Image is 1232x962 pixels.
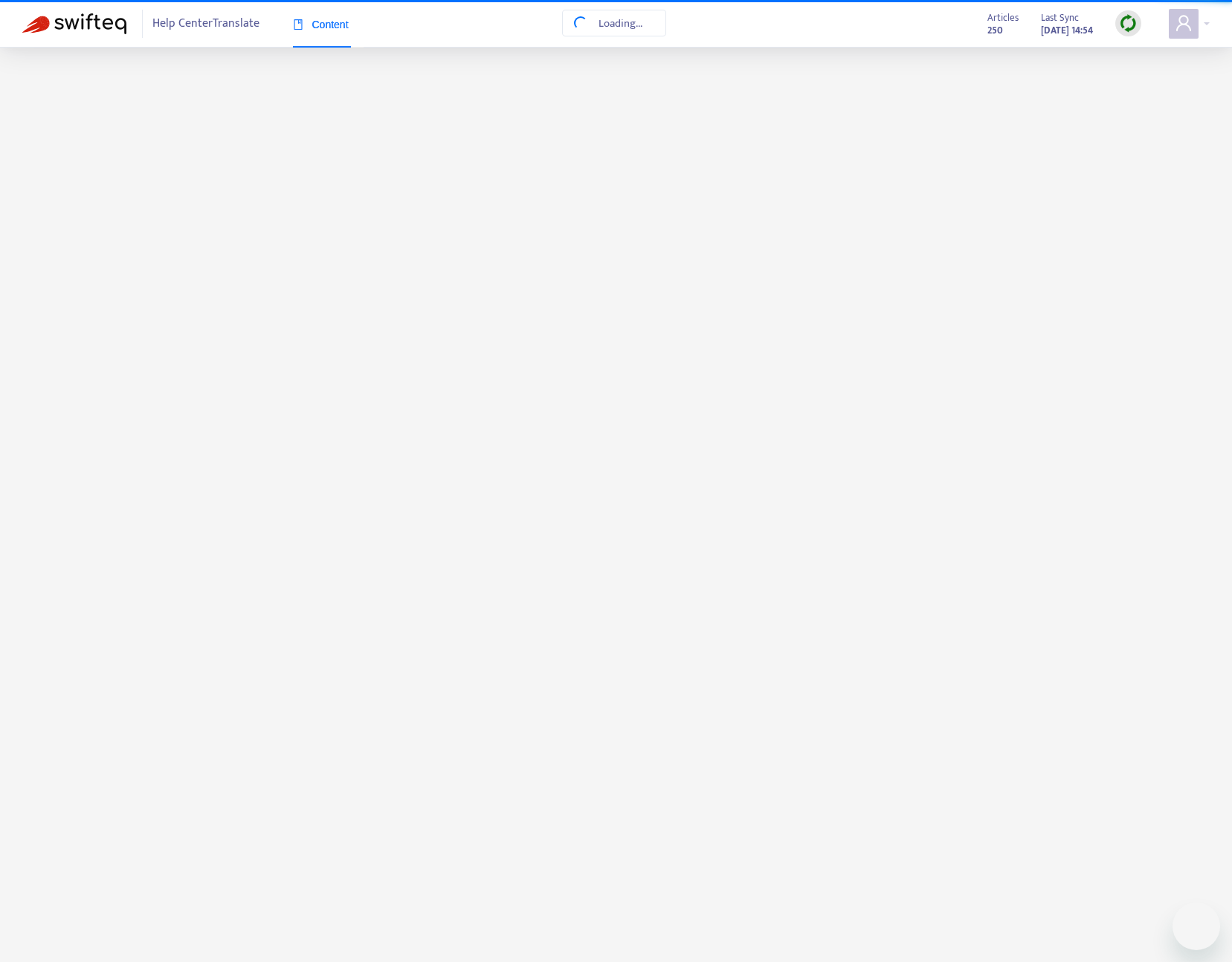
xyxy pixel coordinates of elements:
[1175,14,1193,32] span: user
[987,10,1019,26] span: Articles
[22,13,126,34] img: Swifteq
[152,10,259,38] span: Help Center Translate
[293,19,303,30] span: book
[1041,22,1093,39] strong: [DATE] 14:54
[1119,14,1138,33] img: sync.dc5367851b00ba804db3.png
[1173,903,1220,950] iframe: Button to launch messaging window
[987,22,1003,39] strong: 250
[293,19,349,30] span: Content
[1041,10,1079,26] span: Last Sync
